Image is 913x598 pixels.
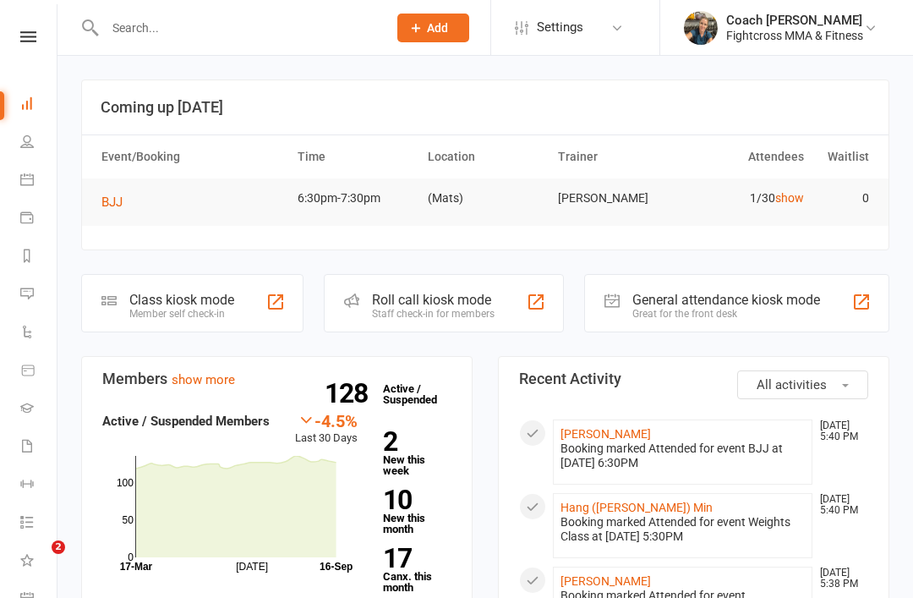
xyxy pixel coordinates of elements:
button: All activities [737,370,868,399]
input: Search... [100,16,375,40]
h3: Members [102,370,451,387]
div: -4.5% [295,411,358,430]
a: People [20,124,58,162]
th: Attendees [681,135,811,178]
span: Settings [537,8,583,47]
div: Class kiosk mode [129,292,234,308]
div: Last 30 Days [295,411,358,447]
strong: 2 [383,429,445,454]
th: Trainer [550,135,681,178]
a: Hang ([PERSON_NAME]) Min [560,501,713,514]
div: General attendance kiosk mode [632,292,820,308]
time: [DATE] 5:40 PM [812,494,867,516]
div: Roll call kiosk mode [372,292,495,308]
a: Dashboard [20,86,58,124]
td: (Mats) [420,178,550,218]
div: Staff check-in for members [372,308,495,320]
a: [PERSON_NAME] [560,427,651,441]
time: [DATE] 5:38 PM [812,568,867,590]
button: Add [397,14,469,42]
strong: 10 [383,487,445,513]
a: 10New this month [383,487,451,535]
img: thumb_image1623694743.png [684,11,718,45]
a: Calendar [20,162,58,200]
div: Fightcross MMA & Fitness [726,28,863,43]
strong: 128 [325,381,374,406]
td: 1/30 [681,178,811,218]
strong: 17 [383,546,445,571]
a: show [775,191,804,205]
th: Event/Booking [94,135,290,178]
div: Booking marked Attended for event Weights Class at [DATE] 5:30PM [560,515,805,544]
h3: Recent Activity [519,370,868,387]
th: Time [290,135,420,178]
div: Great for the front desk [632,308,820,320]
time: [DATE] 5:40 PM [812,420,867,442]
a: show more [172,372,235,387]
a: 128Active / Suspended [374,370,449,418]
th: Location [420,135,550,178]
span: Add [427,21,448,35]
a: 2New this week [383,429,451,476]
a: [PERSON_NAME] [560,574,651,588]
span: All activities [757,377,827,392]
div: Booking marked Attended for event BJJ at [DATE] 6:30PM [560,442,805,470]
td: [PERSON_NAME] [550,178,681,218]
strong: Active / Suspended Members [102,414,270,429]
a: Product Sales [20,353,58,391]
iframe: Intercom live chat [17,540,57,581]
span: 2 [52,540,65,554]
a: Payments [20,200,58,239]
div: Member self check-in [129,308,234,320]
td: 6:30pm-7:30pm [290,178,420,218]
a: Reports [20,239,58,277]
div: Coach [PERSON_NAME] [726,13,863,28]
a: 17Canx. this month [383,546,451,593]
td: 0 [812,178,877,218]
h3: Coming up [DATE] [101,99,870,116]
button: BJJ [101,192,134,212]
th: Waitlist [812,135,877,178]
span: BJJ [101,195,123,210]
